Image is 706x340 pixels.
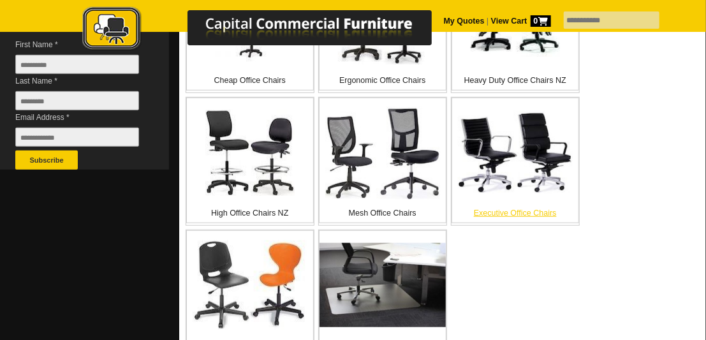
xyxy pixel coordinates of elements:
[15,75,142,87] span: Last Name *
[318,97,447,226] a: Mesh Office Chairs Mesh Office Chairs
[325,107,440,199] img: Mesh Office Chairs
[205,110,295,196] img: High Office Chairs NZ
[15,128,139,147] input: Email Address *
[15,151,78,170] button: Subscribe
[320,207,446,219] p: Mesh Office Chairs
[15,55,139,74] input: First Name *
[491,17,551,26] strong: View Cart
[451,97,580,226] a: Executive Office Chairs Executive Office Chairs
[320,74,446,87] p: Ergonomic Office Chairs
[47,6,494,57] a: Capital Commercial Furniture Logo
[452,74,578,87] p: Heavy Duty Office Chairs NZ
[15,111,142,124] span: Email Address *
[186,97,314,226] a: High Office Chairs NZ High Office Chairs NZ
[15,91,139,110] input: Last Name *
[489,17,550,26] a: View Cart0
[531,15,551,27] span: 0
[187,74,313,87] p: Cheap Office Chairs
[452,207,578,219] p: Executive Office Chairs
[15,38,142,51] span: First Name *
[458,111,573,194] img: Executive Office Chairs
[187,207,313,219] p: High Office Chairs NZ
[193,240,307,330] img: Plastic Office Chairs
[320,243,446,327] img: Office Chair Mats
[47,6,494,53] img: Capital Commercial Furniture Logo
